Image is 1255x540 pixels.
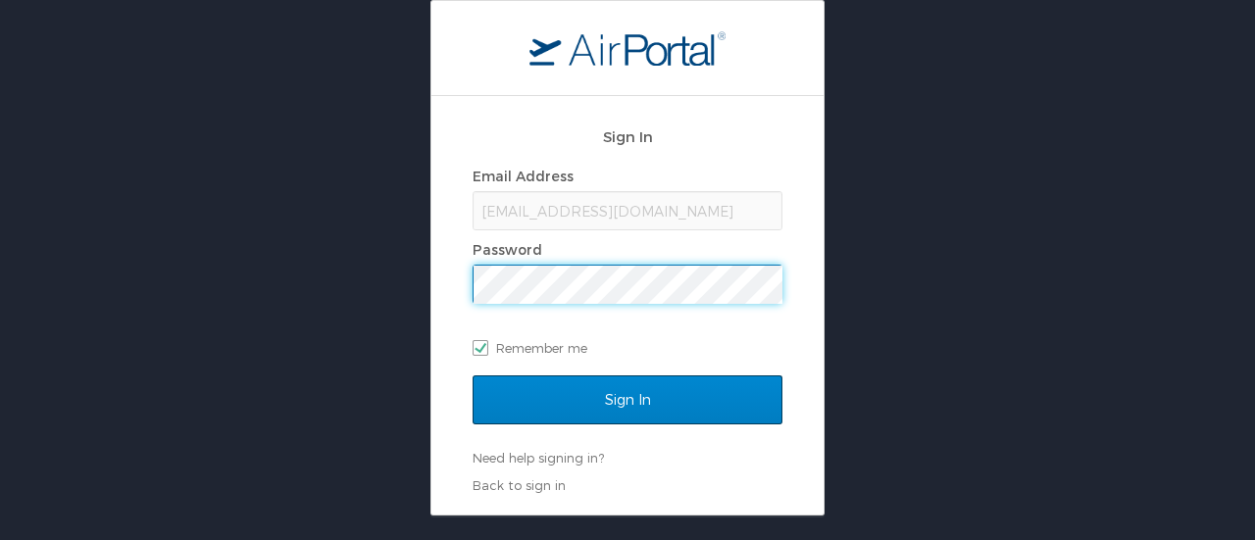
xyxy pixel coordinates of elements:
[529,30,726,66] img: logo
[473,450,604,466] a: Need help signing in?
[473,375,782,424] input: Sign In
[473,241,542,258] label: Password
[473,333,782,363] label: Remember me
[473,125,782,148] h2: Sign In
[473,477,566,493] a: Back to sign in
[473,168,574,184] label: Email Address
